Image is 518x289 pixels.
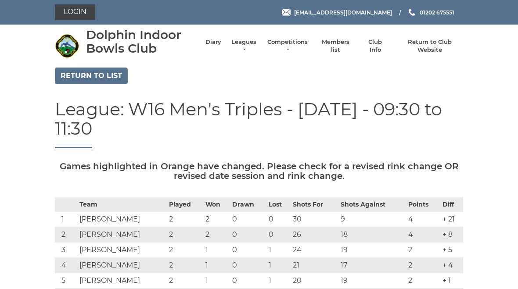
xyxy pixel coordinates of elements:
td: 1 [266,273,291,288]
a: Phone us 01202 675551 [407,8,454,17]
td: 2 [167,227,203,242]
td: 1 [203,242,230,257]
th: Lost [266,197,291,211]
td: 1 [203,257,230,273]
td: 2 [203,227,230,242]
td: 1 [55,211,77,227]
img: Dolphin Indoor Bowls Club [55,34,79,58]
td: 2 [406,273,440,288]
td: 2 [167,211,203,227]
td: 2 [55,227,77,242]
th: Shots Against [338,197,406,211]
td: 2 [203,211,230,227]
td: 2 [167,273,203,288]
td: 3 [55,242,77,257]
div: Dolphin Indoor Bowls Club [86,28,197,55]
img: Phone us [409,9,415,16]
td: + 4 [440,257,464,273]
h5: Games highlighted in Orange have changed. Please check for a revised rink change OR revised date ... [55,161,463,181]
td: 5 [55,273,77,288]
td: 21 [291,257,338,273]
img: Email [282,9,291,16]
th: Diff [440,197,464,211]
td: 4 [406,227,440,242]
a: Login [55,4,95,20]
a: Email [EMAIL_ADDRESS][DOMAIN_NAME] [282,8,392,17]
span: [EMAIL_ADDRESS][DOMAIN_NAME] [294,9,392,15]
a: Members list [317,38,353,54]
td: 4 [406,211,440,227]
td: [PERSON_NAME] [77,211,167,227]
td: 30 [291,211,338,227]
th: Team [77,197,167,211]
td: [PERSON_NAME] [77,273,167,288]
td: 0 [266,211,291,227]
td: 4 [55,257,77,273]
a: Diary [205,38,221,46]
td: 20 [291,273,338,288]
td: 9 [338,211,406,227]
td: [PERSON_NAME] [77,227,167,242]
td: 1 [266,242,291,257]
td: 0 [230,242,266,257]
td: 1 [266,257,291,273]
td: 1 [203,273,230,288]
a: Club Info [363,38,388,54]
td: 2 [406,242,440,257]
td: + 5 [440,242,464,257]
td: 24 [291,242,338,257]
a: Competitions [266,38,309,54]
a: Return to Club Website [397,38,463,54]
td: 0 [230,227,266,242]
td: + 21 [440,211,464,227]
td: 2 [167,257,203,273]
td: 0 [230,257,266,273]
td: 2 [167,242,203,257]
td: [PERSON_NAME] [77,257,167,273]
td: 0 [266,227,291,242]
th: Played [167,197,203,211]
td: + 1 [440,273,464,288]
th: Drawn [230,197,266,211]
td: 26 [291,227,338,242]
td: 17 [338,257,406,273]
td: + 8 [440,227,464,242]
td: 0 [230,273,266,288]
td: 18 [338,227,406,242]
span: 01202 675551 [420,9,454,15]
th: Shots For [291,197,338,211]
td: 0 [230,211,266,227]
th: Points [406,197,440,211]
td: 19 [338,273,406,288]
td: [PERSON_NAME] [77,242,167,257]
th: Won [203,197,230,211]
td: 19 [338,242,406,257]
a: Return to list [55,68,128,84]
td: 2 [406,257,440,273]
h1: League: W16 Men's Triples - [DATE] - 09:30 to 11:30 [55,100,463,148]
a: Leagues [230,38,258,54]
